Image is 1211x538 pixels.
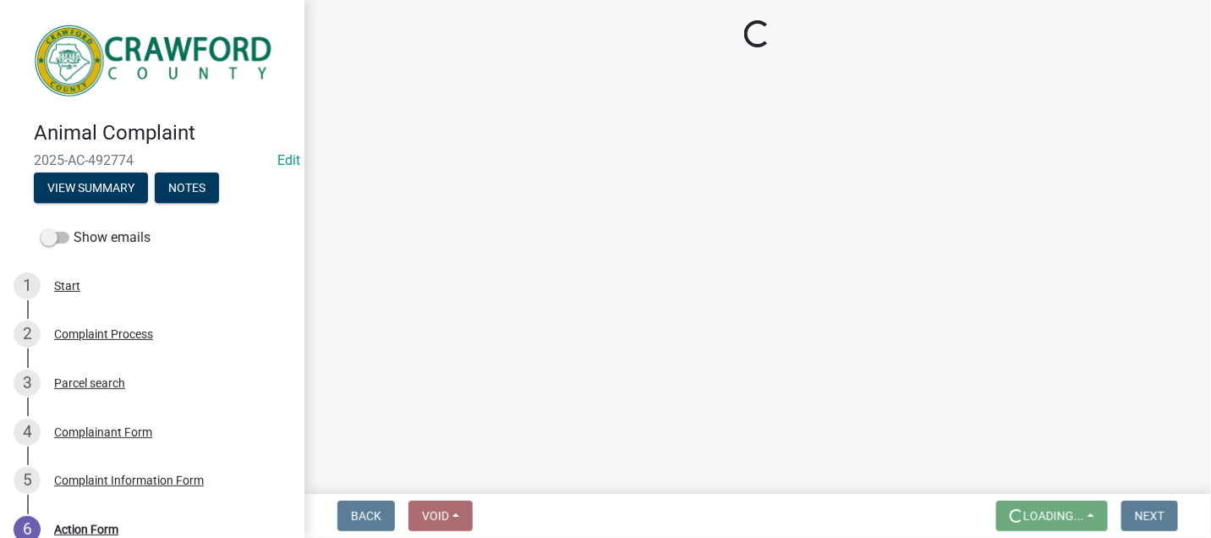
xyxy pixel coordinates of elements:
button: Notes [155,173,219,203]
img: Crawford County, Georgia [34,18,277,103]
div: 5 [14,467,41,494]
button: Void [408,501,473,531]
button: Back [337,501,395,531]
div: 4 [14,419,41,446]
div: Parcel search [54,377,125,389]
button: Next [1121,501,1178,531]
div: 3 [14,370,41,397]
span: Back [351,509,381,523]
div: 2 [14,321,41,348]
span: Void [422,509,449,523]
label: Show emails [41,228,151,248]
a: Edit [277,152,300,168]
button: View Summary [34,173,148,203]
div: Complaint Information Form [54,475,204,486]
div: 1 [14,272,41,299]
span: Loading... [1023,509,1084,523]
div: Complaint Process [54,328,153,340]
div: Action Form [54,524,118,535]
wm-modal-confirm: Summary [34,182,148,195]
div: Complainant Form [54,426,152,438]
h4: Animal Complaint [34,121,291,145]
wm-modal-confirm: Edit Application Number [277,152,300,168]
span: Next [1135,509,1164,523]
wm-modal-confirm: Notes [155,182,219,195]
span: 2025-AC-492774 [34,152,271,168]
button: Loading... [996,501,1108,531]
div: Start [54,280,80,292]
